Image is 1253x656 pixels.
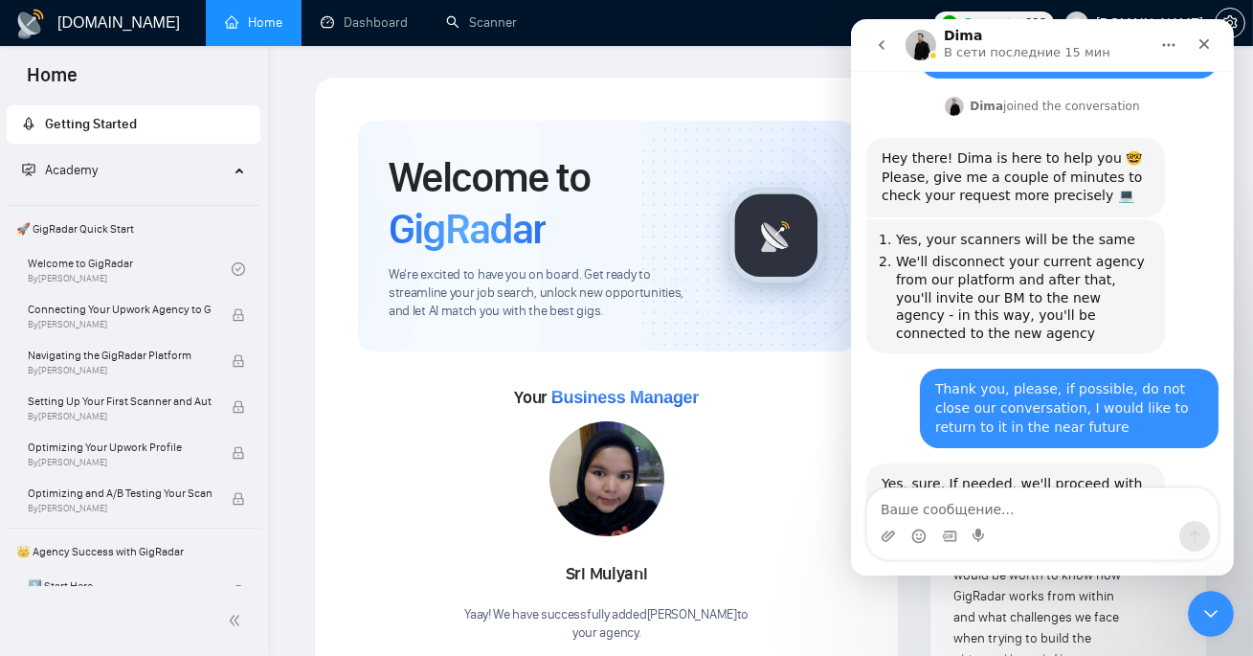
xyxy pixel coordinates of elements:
[15,119,368,200] div: Dima говорит…
[22,163,35,176] span: fund-projection-screen
[9,210,258,248] span: 🚀 GigRadar Quick Start
[1215,8,1245,38] button: setting
[15,200,314,335] div: Yes, your scanners will be the sameWe'll disconnect your current agency from our platform and aft...
[464,624,749,643] p: your agency .
[28,503,212,514] span: By [PERSON_NAME]
[9,532,258,571] span: 👑 Agency Success with GigRadar
[232,400,245,414] span: lock
[232,308,245,322] span: lock
[28,438,212,457] span: Optimizing Your Upwork Profile
[549,421,664,536] img: 1700138781443-IMG-20231102-WA0045.jpg
[225,14,282,31] a: homeHome
[91,509,106,525] button: Средство выбора GIF-файла
[1070,16,1084,30] span: user
[119,80,152,94] b: Dima
[963,12,1020,34] span: Connects:
[45,116,137,132] span: Getting Started
[60,509,76,525] button: Средство выбора эмодзи
[31,130,299,149] div: Hey there! Dima is here to help you 🤓
[31,149,299,187] div: Please, give me a couple of minutes to check your request more precisely 💻
[122,509,137,525] button: Start recording
[232,492,245,506] span: lock
[45,162,98,178] span: Academy
[228,611,247,630] span: double-left
[15,444,368,566] div: Dima говорит…
[232,446,245,460] span: lock
[321,14,408,31] a: dashboardDashboard
[551,388,699,407] span: Business Manager
[851,19,1234,576] iframe: Intercom live chat
[22,117,35,130] span: rocket
[22,162,98,178] span: Academy
[45,212,299,230] li: Yes, your scanners will be the same
[1216,15,1244,31] span: setting
[15,350,368,444] div: juliana.lazarchuk@alpacked.io говорит…
[728,188,824,283] img: gigradar-logo.png
[28,411,212,422] span: By [PERSON_NAME]
[28,248,232,290] a: Welcome to GigRadarBy[PERSON_NAME]
[28,365,212,376] span: By [PERSON_NAME]
[28,484,212,503] span: Optimizing and A/B Testing Your Scanner for Better Results
[1188,591,1234,637] iframe: Intercom live chat
[15,9,46,39] img: logo
[328,502,359,532] button: Отправить сообщение…
[45,234,299,323] li: We'll disconnect your current agency from our platform and after that, you'll invite our BM to th...
[389,266,698,321] span: We're excited to have you on board. Get ready to streamline your job search, unlock new opportuni...
[28,457,212,468] span: By [PERSON_NAME]
[84,361,352,418] div: Thank you, please, if possible, do not close our conversation, I would like to return to it in th...
[28,319,212,330] span: By [PERSON_NAME]
[942,15,957,31] img: upwork-logo.png
[11,61,93,102] span: Home
[16,469,367,502] textarea: Ваше сообщение...
[514,387,699,408] span: Your
[94,78,113,97] img: Profile image for Dima
[28,571,232,613] a: 1️⃣ Start Here
[7,105,260,144] li: Getting Started
[446,14,517,31] a: searchScanner
[232,585,245,599] span: check-circle
[28,300,212,319] span: Connecting Your Upwork Agency to GigRadar
[31,456,299,512] div: Yes, sure. If needed, we'll proceed with it per your request - just drop us a message about that :)
[1025,12,1046,34] span: 693
[1215,15,1245,31] a: setting
[464,606,749,643] div: Yaay! We have successfully added [PERSON_NAME] to
[15,200,368,351] div: Dima говорит…
[232,354,245,368] span: lock
[15,119,314,198] div: Hey there! Dima is here to help you 🤓Please, give me a couple of minutes to check your request mo...
[119,79,288,96] div: joined the conversation
[28,346,212,365] span: Navigating the GigRadar Platform
[28,392,212,411] span: Setting Up Your First Scanner and Auto-Bidder
[30,509,45,525] button: Добавить вложение
[15,75,368,119] div: Dima говорит…
[232,262,245,276] span: check-circle
[15,444,314,524] div: Yes, sure. If needed, we'll proceed with it per your request - just drop us a message about that :)
[389,203,546,255] span: GigRadar
[464,558,749,591] div: Sri Mulyani
[389,151,698,255] h1: Welcome to
[69,350,368,429] div: Thank you, please, if possible, do not close our conversation, I would like to return to it in th...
